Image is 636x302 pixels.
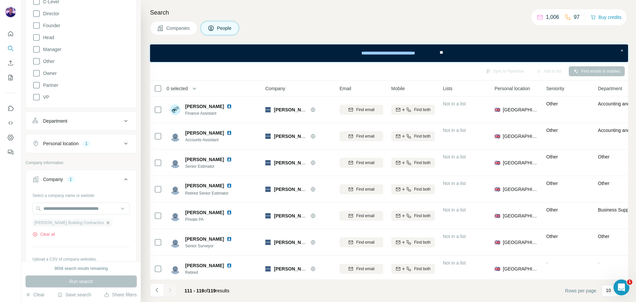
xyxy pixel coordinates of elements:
[391,237,435,247] button: Find both
[170,184,181,195] img: Avatar
[546,85,564,92] span: Seniority
[265,213,271,218] img: Logo of Buxton Building Contractors
[414,160,431,166] span: Find both
[265,85,285,92] span: Company
[443,260,466,266] span: Not in a list
[356,266,374,272] span: Find email
[391,105,435,115] button: Find both
[185,163,235,169] span: Senior Estimator
[227,210,232,215] img: LinkedIn logo
[495,186,500,193] span: 🇬🇧
[503,212,538,219] span: [GEOGRAPHIC_DATA]
[546,234,558,239] span: Other
[414,239,431,245] span: Find both
[185,137,235,143] span: Accounts Assistant
[5,132,16,144] button: Dashboard
[356,213,374,219] span: Find email
[598,181,609,186] span: Other
[546,128,558,133] span: Other
[167,85,188,92] span: 0 selected
[43,176,63,183] div: Company
[185,110,235,116] span: Finance Assistant
[495,106,500,113] span: 🇬🇧
[227,157,232,162] img: LinkedIn logo
[227,104,232,109] img: LinkedIn logo
[40,46,61,53] span: Manager
[265,240,271,245] img: Logo of Buxton Building Contractors
[40,10,59,17] span: Director
[185,262,224,269] span: [PERSON_NAME]
[185,243,235,249] span: Senior Surveyor
[82,141,90,147] div: 1
[57,291,91,298] button: Save search
[340,184,383,194] button: Find email
[265,266,271,272] img: Logo of Buxton Building Contractors
[5,7,16,17] img: Avatar
[598,85,622,92] span: Department
[185,103,224,110] span: [PERSON_NAME]
[40,82,58,89] span: Partner
[606,287,611,294] p: 10
[391,184,435,194] button: Find both
[495,212,500,219] span: 🇬🇧
[185,130,224,136] span: [PERSON_NAME]
[32,190,130,199] div: Select a company name or website
[274,187,360,192] span: [PERSON_NAME] Building Contractors
[170,157,181,168] img: Avatar
[340,237,383,247] button: Find email
[274,240,360,245] span: [PERSON_NAME] Building Contractors
[356,186,374,192] span: Find email
[55,266,108,272] div: 9656 search results remaining
[340,131,383,141] button: Find email
[26,113,136,129] button: Department
[503,266,538,272] span: [GEOGRAPHIC_DATA]
[227,183,232,188] img: LinkedIn logo
[546,101,558,106] span: Other
[503,133,538,140] span: [GEOGRAPHIC_DATA]
[5,28,16,40] button: Quick start
[265,134,271,139] img: Logo of Buxton Building Contractors
[565,287,596,294] span: Rows per page
[546,181,558,186] span: Other
[546,154,558,159] span: Other
[40,22,60,29] span: Founder
[40,58,55,65] span: Other
[340,264,383,274] button: Find email
[185,288,229,293] span: results
[443,154,466,159] span: Not in a list
[185,156,224,163] span: [PERSON_NAME]
[546,207,558,212] span: Other
[5,102,16,114] button: Use Surfe on LinkedIn
[503,106,538,113] span: [GEOGRAPHIC_DATA]
[5,42,16,54] button: Search
[150,44,628,62] iframe: Banner
[185,288,204,293] span: 111 - 119
[5,146,16,158] button: Feedback
[591,13,621,22] button: Buy credits
[340,158,383,168] button: Find email
[67,176,75,182] div: 1
[391,131,435,141] button: Find both
[274,134,360,139] span: [PERSON_NAME] Building Contractors
[43,140,79,147] div: Personal location
[170,104,181,115] img: Avatar
[356,107,374,113] span: Find email
[443,207,466,212] span: Not in a list
[170,264,181,274] img: Avatar
[503,186,538,193] span: [GEOGRAPHIC_DATA]
[356,239,374,245] span: Find email
[414,213,431,219] span: Find both
[166,25,190,31] span: Companies
[34,220,104,226] span: [PERSON_NAME] Building Contractors
[391,264,435,274] button: Find both
[414,186,431,192] span: Find both
[443,85,452,92] span: Lists
[495,85,530,92] span: Personal location
[185,209,224,216] span: [PERSON_NAME]
[598,207,634,212] span: Business Support
[356,133,374,139] span: Find email
[414,107,431,113] span: Find both
[32,231,55,237] button: Clear all
[26,171,136,190] button: Company1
